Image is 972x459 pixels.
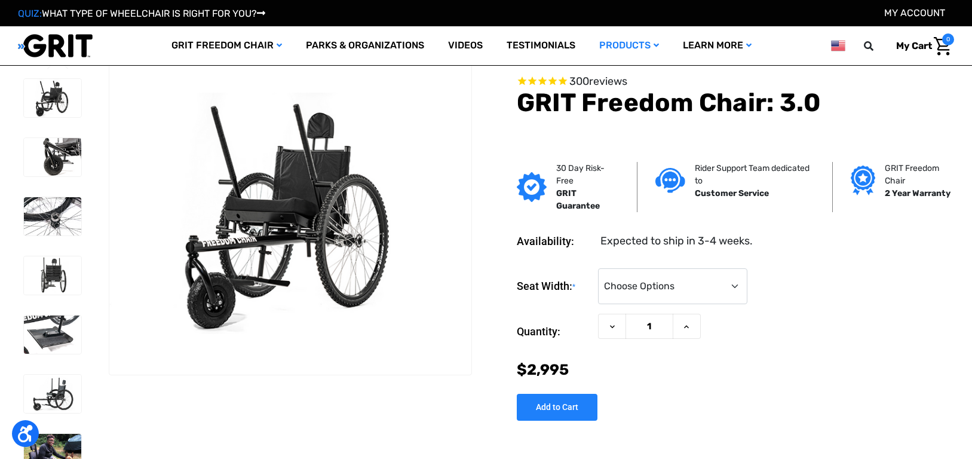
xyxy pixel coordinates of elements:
[887,33,954,59] a: Cart with 0 items
[109,93,471,334] img: GRIT Freedom Chair: 3.0
[934,37,951,56] img: Cart
[517,172,547,201] img: GRIT Guarantee
[517,75,954,88] span: Rated 4.6 out of 5 stars 300 reviews
[495,26,587,65] a: Testimonials
[24,316,81,354] img: GRIT Freedom Chair: 3.0
[18,8,42,19] span: QUIZ:
[517,88,954,118] h1: GRIT Freedom Chair: 3.0
[556,161,619,186] p: 30 Day Risk-Free
[294,26,436,65] a: Parks & Organizations
[24,79,81,117] img: GRIT Freedom Chair: 3.0
[587,26,671,65] a: Products
[569,74,627,87] span: 300 reviews
[896,40,932,51] span: My Cart
[18,33,93,58] img: GRIT All-Terrain Wheelchair and Mobility Equipment
[869,33,887,59] input: Search
[18,8,265,19] a: QUIZ:WHAT TYPE OF WHEELCHAIR IS RIGHT FOR YOU?
[695,161,814,186] p: Rider Support Team dedicated to
[517,394,597,421] input: Add to Cart
[517,360,569,378] span: $2,995
[831,38,845,53] img: us.png
[517,313,592,349] label: Quantity:
[655,168,685,192] img: Customer service
[885,188,950,198] strong: 2 Year Warranty
[436,26,495,65] a: Videos
[24,138,81,176] img: GRIT Freedom Chair: 3.0
[695,188,769,198] strong: Customer Service
[671,26,764,65] a: Learn More
[851,166,875,195] img: Grit freedom
[885,161,958,186] p: GRIT Freedom Chair
[942,33,954,45] span: 0
[589,74,627,87] span: reviews
[24,197,81,235] img: GRIT Freedom Chair: 3.0
[160,26,294,65] a: GRIT Freedom Chair
[517,268,592,304] label: Seat Width:
[556,188,600,210] strong: GRIT Guarantee
[884,7,945,19] a: Account
[24,256,81,295] img: GRIT Freedom Chair: 3.0
[24,375,81,413] img: GRIT Freedom Chair: 3.0
[600,232,753,249] dd: Expected to ship in 3-4 weeks.
[517,232,592,249] dt: Availability:
[45,57,70,72] button: Go to slide 3 of 3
